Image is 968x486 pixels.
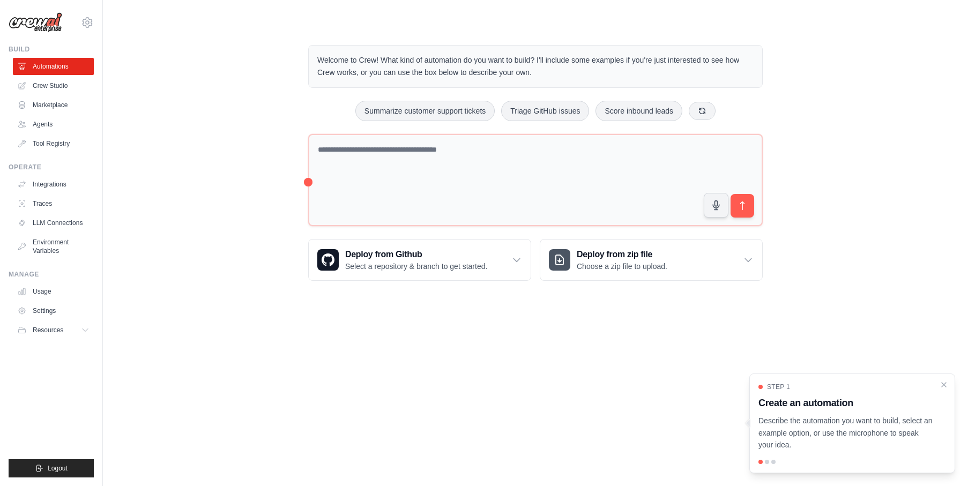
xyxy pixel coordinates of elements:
[9,270,94,279] div: Manage
[13,135,94,152] a: Tool Registry
[317,54,754,79] p: Welcome to Crew! What kind of automation do you want to build? I'll include some examples if you'...
[595,101,682,121] button: Score inbound leads
[13,195,94,212] a: Traces
[13,302,94,319] a: Settings
[13,234,94,259] a: Environment Variables
[758,395,933,410] h3: Create an automation
[48,464,68,473] span: Logout
[345,248,487,261] h3: Deploy from Github
[13,116,94,133] a: Agents
[13,283,94,300] a: Usage
[13,321,94,339] button: Resources
[33,326,63,334] span: Resources
[13,176,94,193] a: Integrations
[13,96,94,114] a: Marketplace
[767,383,790,391] span: Step 1
[9,12,62,33] img: Logo
[577,261,667,272] p: Choose a zip file to upload.
[345,261,487,272] p: Select a repository & branch to get started.
[940,380,948,389] button: Close walkthrough
[13,58,94,75] a: Automations
[9,163,94,171] div: Operate
[355,101,495,121] button: Summarize customer support tickets
[13,214,94,231] a: LLM Connections
[9,459,94,477] button: Logout
[758,415,933,451] p: Describe the automation you want to build, select an example option, or use the microphone to spe...
[13,77,94,94] a: Crew Studio
[577,248,667,261] h3: Deploy from zip file
[9,45,94,54] div: Build
[501,101,589,121] button: Triage GitHub issues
